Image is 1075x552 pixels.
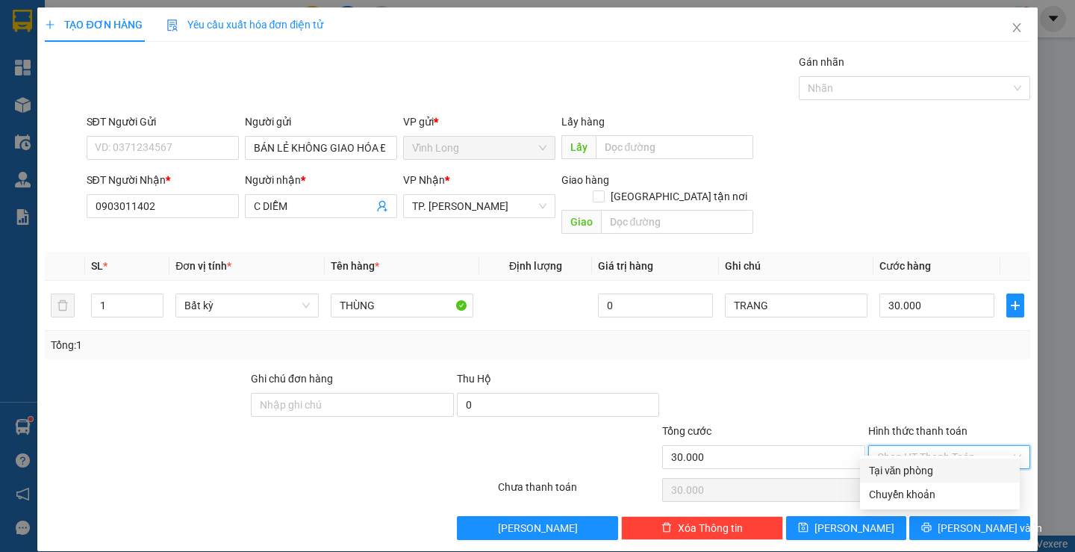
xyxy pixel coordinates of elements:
[403,114,555,130] div: VP gửi
[1006,294,1024,317] button: plus
[51,337,416,353] div: Tổng: 1
[457,516,619,540] button: [PERSON_NAME]
[166,19,178,31] img: icon
[996,7,1038,49] button: Close
[678,520,743,536] span: Xóa Thông tin
[1007,300,1023,311] span: plus
[786,516,906,540] button: save[PERSON_NAME]
[725,294,867,317] input: Ghi Chú
[331,294,473,317] input: VD: Bàn, Ghế
[7,7,216,63] li: [PERSON_NAME] - 0931936768
[251,373,333,385] label: Ghi chú đơn hàng
[245,172,397,188] div: Người nhận
[7,100,18,111] span: environment
[661,522,672,534] span: delete
[412,195,546,217] span: TP. Hồ Chí Minh
[869,462,1011,479] div: Tại văn phòng
[869,486,1011,503] div: Chuyển khoản
[938,520,1042,536] span: [PERSON_NAME] và In
[245,114,397,130] div: Người gửi
[7,99,87,144] b: 107/1 , Đường 2/9 P1, TP Vĩnh Long
[561,174,609,186] span: Giao hàng
[605,188,753,205] span: [GEOGRAPHIC_DATA] tận nơi
[1011,22,1023,34] span: close
[879,260,931,272] span: Cước hàng
[175,260,231,272] span: Đơn vị tính
[412,137,546,159] span: Vĩnh Long
[45,19,142,31] span: TẠO ĐƠN HÀNG
[799,56,844,68] label: Gán nhãn
[331,260,379,272] span: Tên hàng
[45,19,55,30] span: plus
[51,294,75,317] button: delete
[598,260,653,272] span: Giá trị hàng
[921,522,932,534] span: printer
[87,172,239,188] div: SĐT Người Nhận
[814,520,894,536] span: [PERSON_NAME]
[403,174,445,186] span: VP Nhận
[662,425,711,437] span: Tổng cước
[719,252,873,281] th: Ghi chú
[561,135,596,159] span: Lấy
[798,522,808,534] span: save
[868,425,967,437] label: Hình thức thanh toán
[561,116,605,128] span: Lấy hàng
[87,114,239,130] div: SĐT Người Gửi
[184,294,309,317] span: Bất kỳ
[166,19,324,31] span: Yêu cầu xuất hóa đơn điện tử
[601,210,753,234] input: Dọc đường
[376,200,388,212] span: user-add
[496,479,661,505] div: Chưa thanh toán
[103,81,199,114] li: VP TP. [PERSON_NAME]
[598,294,713,317] input: 0
[251,393,454,417] input: Ghi chú đơn hàng
[498,520,578,536] span: [PERSON_NAME]
[91,260,103,272] span: SL
[596,135,753,159] input: Dọc đường
[457,373,491,385] span: Thu Hộ
[621,516,783,540] button: deleteXóa Thông tin
[909,516,1029,540] button: printer[PERSON_NAME] và In
[7,7,60,60] img: logo.jpg
[561,210,601,234] span: Giao
[7,81,103,97] li: VP Vĩnh Long
[509,260,562,272] span: Định lượng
